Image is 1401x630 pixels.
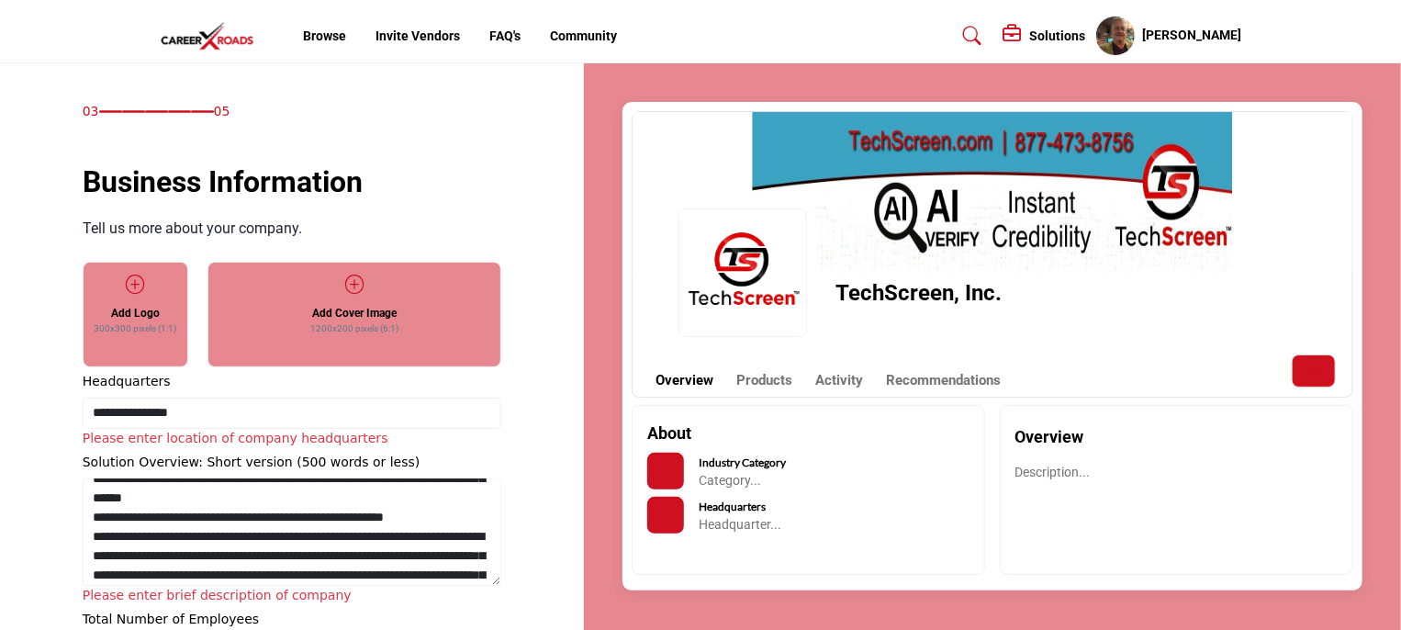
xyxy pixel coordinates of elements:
[83,431,388,445] span: Please enter location of company headquarters
[886,370,1001,391] a: Recommendations
[111,305,160,321] h5: Add Logo
[83,102,99,121] span: 03
[1015,464,1091,482] p: Description...
[699,456,786,469] b: Industry Category
[835,276,1002,309] h1: TechScreen, Inc.
[214,102,230,121] span: 05
[699,500,766,513] b: Headquarters
[647,497,684,534] button: HeadQuarters
[1030,28,1086,44] h5: Solutions
[1015,424,1084,449] h2: Overview
[83,453,420,472] label: Solution Overview: Short version (500 words or less)
[83,588,352,602] span: Please enter brief description of company
[83,372,171,391] label: Headquarters
[699,516,781,534] p: Headquarter...
[1095,16,1136,56] button: Show hide supplier dropdown
[550,28,617,43] a: Community
[1003,25,1086,47] div: Solutions
[1143,27,1242,45] h5: [PERSON_NAME]
[303,28,346,43] a: Browse
[83,160,363,204] h1: Business Information
[83,478,502,586] textarea: Shortoverview
[678,208,807,337] img: Logo
[83,610,259,629] label: Total Number of Employees
[312,305,397,321] h5: Add Cover Image
[647,421,691,445] h2: About
[815,370,863,391] a: Activity
[656,370,713,391] a: Overview
[699,472,786,490] p: Category...
[83,218,302,240] p: Tell us more about your company.
[375,28,460,43] a: Invite Vendors
[945,21,993,51] a: Search
[489,28,521,43] a: FAQ's
[94,321,176,335] p: 300x300 pixels (1:1)
[633,112,1352,273] img: Cover Image
[310,321,398,335] p: 1200x200 pixels (6:1)
[1292,354,1336,388] button: More Options
[736,370,792,391] a: Products
[647,453,684,489] button: Categories List
[160,21,264,51] img: site Logo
